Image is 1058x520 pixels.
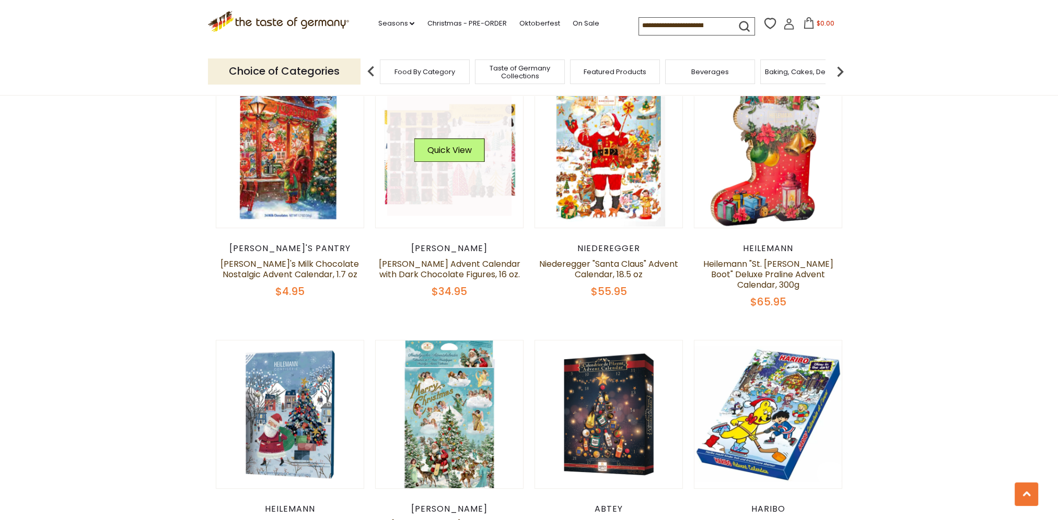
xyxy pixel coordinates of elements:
div: Heilemann [216,504,365,514]
div: Haribo [694,504,843,514]
button: $0.00 [797,17,841,33]
a: Heilemann "St. [PERSON_NAME] Boot" Deluxe Praline Advent Calendar, 300g [703,258,833,291]
img: Heidel "Christmas Angels"Advent Calendar, 2.6 oz [376,340,524,488]
img: Abtey Advent Calender with 24 Assorted Liquor Pralines, 9.5 oz [535,340,683,488]
img: Erika [216,80,364,228]
a: [PERSON_NAME]'s Milk Chocolate Nostalgic Advent Calendar, 1.7 oz [220,258,359,280]
a: Taste of Germany Collections [478,64,562,80]
div: Abtey [534,504,683,514]
a: Food By Category [394,68,455,76]
a: Baking, Cakes, Desserts [765,68,846,76]
div: Heilemann [694,243,843,254]
img: Haribo Glow in the Dark Advent Calendar with Assorted Gummy and Chewy Candies, 24 Treat Size Bags... [694,340,842,488]
a: On Sale [572,18,599,29]
img: Heilemann Children’s Advent Calendar with white Chocolate figures, 175g [216,340,364,488]
span: $34.95 [432,284,467,299]
span: $65.95 [750,294,786,309]
a: Beverages [691,68,729,76]
div: [PERSON_NAME] [375,243,524,254]
a: Featured Products [584,68,646,76]
img: Simón Coll Advent Calendar with Dark Chocolate Figures, 16 oz. [376,80,524,228]
div: [PERSON_NAME] [375,504,524,514]
img: previous arrow [361,61,381,82]
span: $55.95 [591,284,627,299]
div: [PERSON_NAME]'s Pantry [216,243,365,254]
img: next arrow [830,61,851,82]
a: Oktoberfest [519,18,560,29]
a: Christmas - PRE-ORDER [427,18,506,29]
button: Quick View [414,138,484,162]
a: [PERSON_NAME] Advent Calendar with Dark Chocolate Figures, 16 oz. [378,258,520,280]
img: Heilemann "St. Nicholas Boot" Deluxe Praline Advent Calendar, 300g [694,80,842,228]
a: Niederegger "Santa Claus" Advent Calendar, 18.5 oz [539,258,678,280]
div: Niederegger [534,243,683,254]
span: $0.00 [817,19,834,28]
a: Seasons [378,18,414,29]
p: Choice of Categories [208,58,361,84]
span: $4.95 [275,284,305,299]
img: Niederegger "Santa Claus" Advent Calendar, 18.5 oz [535,80,683,228]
